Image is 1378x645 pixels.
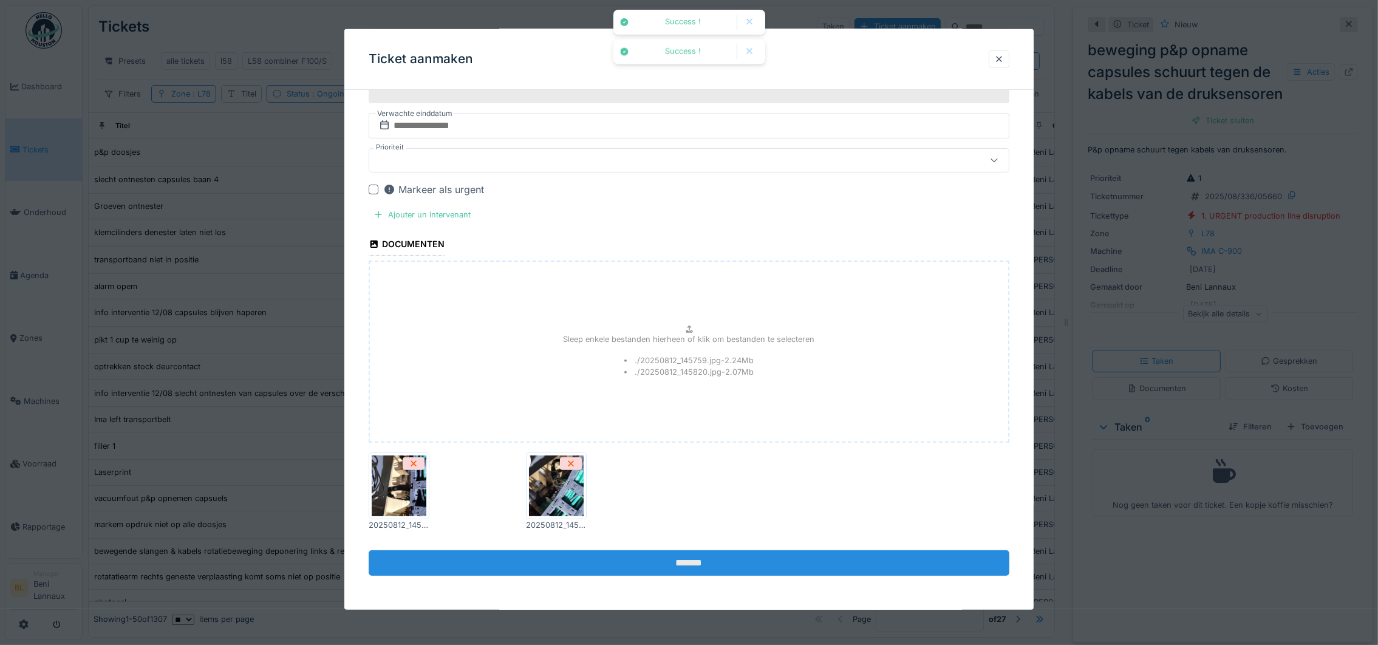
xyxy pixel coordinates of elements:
div: 20250812_145820.jpg [526,519,587,531]
img: fzqmg4ppuaj5m3sh1k2hdjluv9nm [372,456,426,516]
div: Success ! [635,17,731,27]
li: ./20250812_145820.jpg - 2.07 Mb [624,366,754,378]
div: IMA C-900 [676,80,717,91]
li: ./20250812_145759.jpg - 2.24 Mb [624,355,754,366]
div: Success ! [635,47,731,57]
label: Prioriteit [373,142,406,152]
div: Documenten [369,235,445,256]
label: Verwachte einddatum [376,107,454,120]
img: kqrq2ea4iu3orfmrdit28wmnz2yn [529,456,584,516]
div: Ajouter un intervenant [369,206,476,223]
div: Markeer als urgent [383,182,484,197]
h3: Ticket aanmaken [369,52,473,67]
div: 20250812_145759.jpg [369,519,429,531]
p: Sleep enkele bestanden hierheen of klik om bestanden te selecteren [564,333,815,345]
